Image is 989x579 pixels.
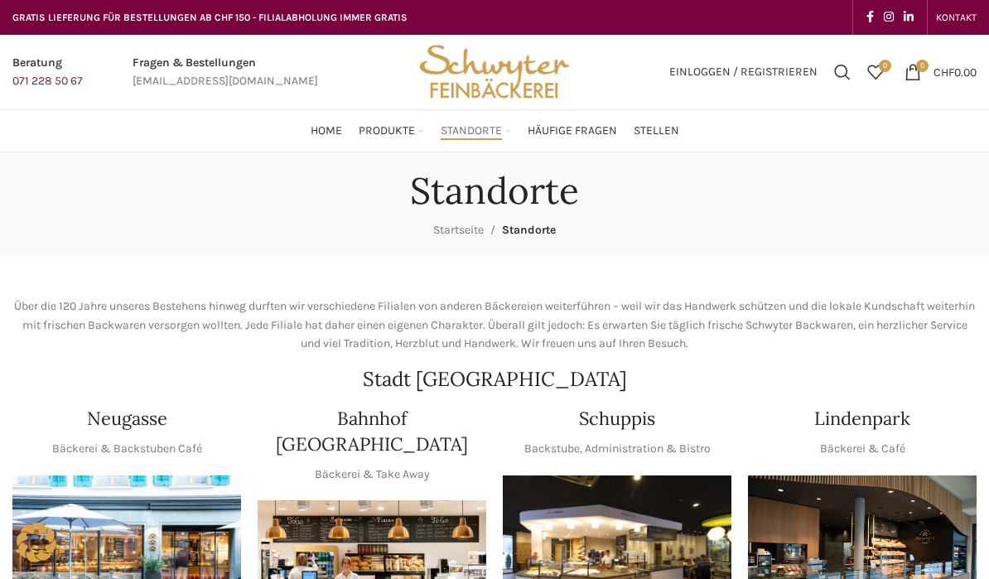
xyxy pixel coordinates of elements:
[820,440,905,458] p: Bäckerei & Café
[661,55,826,89] a: Einloggen / Registrieren
[359,123,415,139] span: Produkte
[524,440,711,458] p: Backstube, Administration & Bistro
[879,60,891,72] span: 0
[528,114,617,147] a: Häufige Fragen
[311,123,342,139] span: Home
[410,169,579,213] h1: Standorte
[413,35,576,109] img: Bäckerei Schwyter
[433,223,484,237] a: Startseite
[4,114,985,147] div: Main navigation
[311,114,342,147] a: Home
[315,466,430,484] p: Bäckerei & Take Away
[879,6,899,29] a: Instagram social link
[12,54,83,91] a: Infobox link
[528,123,617,139] span: Häufige Fragen
[861,6,879,29] a: Facebook social link
[441,123,502,139] span: Standorte
[934,65,954,79] span: CHF
[859,55,892,89] div: Meine Wunschliste
[87,406,167,432] h4: Neugasse
[936,1,977,34] a: KONTAKT
[859,55,892,89] a: 0
[12,297,977,353] p: Über die 120 Jahre unseres Bestehens hinweg durften wir verschiedene Filialen von anderen Bäckere...
[934,65,977,79] bdi: 0.00
[12,12,408,23] span: GRATIS LIEFERUNG FÜR BESTELLUNGEN AB CHF 150 - FILIALABHOLUNG IMMER GRATIS
[928,1,985,34] div: Secondary navigation
[52,440,202,458] p: Bäckerei & Backstuben Café
[133,54,318,91] a: Infobox link
[899,6,919,29] a: Linkedin social link
[634,123,679,139] span: Stellen
[258,406,486,457] h4: Bahnhof [GEOGRAPHIC_DATA]
[502,223,556,237] span: Standorte
[359,114,424,147] a: Produkte
[441,114,511,147] a: Standorte
[579,406,655,432] h4: Schuppis
[814,406,910,432] h4: Lindenpark
[669,66,818,78] span: Einloggen / Registrieren
[936,12,977,23] span: KONTAKT
[413,64,576,78] a: Site logo
[916,60,929,72] span: 0
[826,55,859,89] a: Suchen
[634,114,679,147] a: Stellen
[12,369,977,389] h2: Stadt [GEOGRAPHIC_DATA]
[896,55,985,89] a: 0 CHF0.00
